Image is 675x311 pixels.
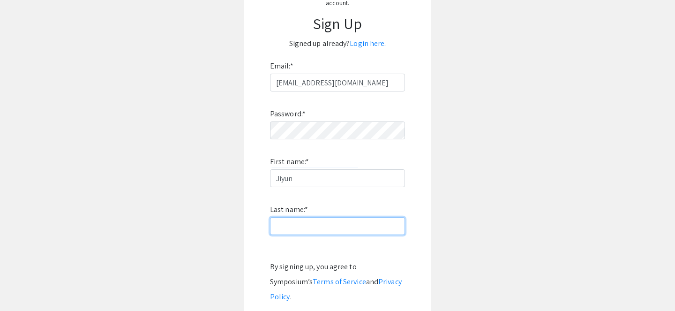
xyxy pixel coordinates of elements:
[7,269,40,304] iframe: Chat
[270,154,309,169] label: First name:
[270,59,293,74] label: Email:
[270,277,402,302] a: Privacy Policy
[270,259,405,304] div: By signing up, you agree to Symposium’s and .
[253,36,422,51] p: Signed up already?
[270,106,306,121] label: Password:
[350,38,386,48] a: Login here.
[253,15,422,32] h1: Sign Up
[313,277,366,287] a: Terms of Service
[270,202,308,217] label: Last name:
